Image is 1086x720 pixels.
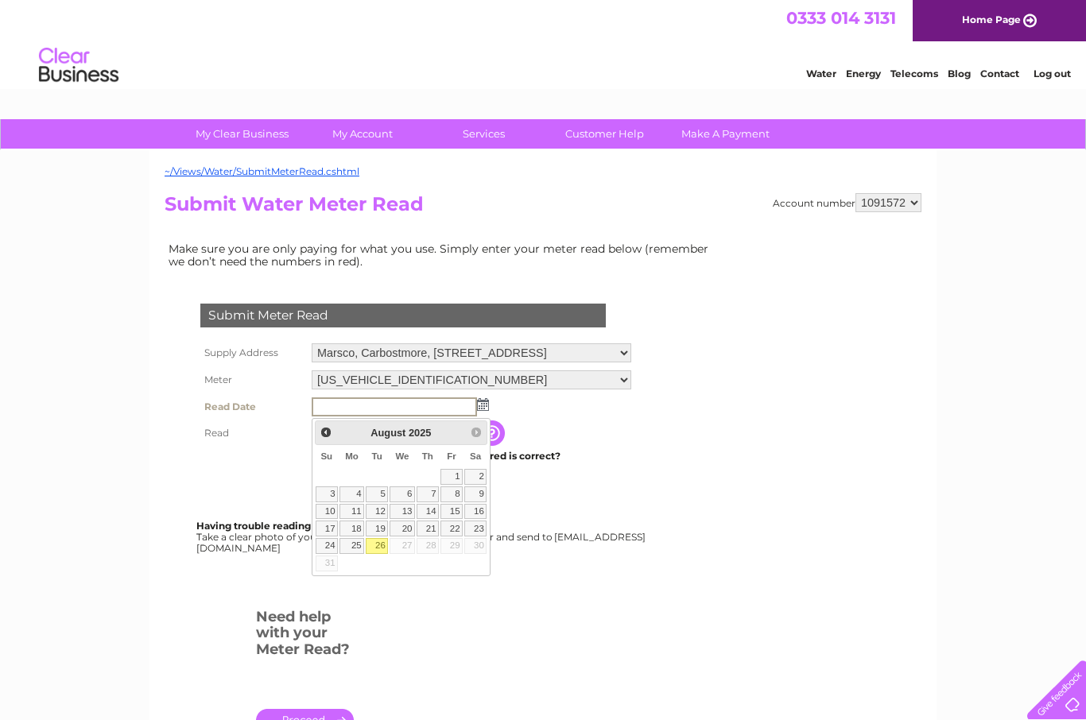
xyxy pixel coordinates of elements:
a: 23 [464,521,487,536]
span: Saturday [470,451,481,461]
a: Prev [317,423,335,441]
a: 25 [339,538,364,554]
a: 19 [366,521,388,536]
a: 11 [339,504,364,520]
span: Sunday [320,451,332,461]
a: Energy [846,68,881,79]
a: 5 [366,486,388,502]
a: Contact [980,68,1019,79]
th: Meter [196,366,308,393]
img: ... [477,398,489,411]
a: 13 [390,504,415,520]
input: Information [479,420,508,446]
div: Account number [773,193,921,212]
a: 7 [417,486,439,502]
a: Services [418,119,549,149]
b: Having trouble reading your meter? [196,520,374,532]
a: 0333 014 3131 [786,8,896,28]
a: 9 [464,486,487,502]
a: 22 [440,521,463,536]
a: 8 [440,486,463,502]
a: Make A Payment [660,119,791,149]
a: Telecoms [890,68,938,79]
a: My Account [297,119,429,149]
a: 1 [440,469,463,485]
h2: Submit Water Meter Read [165,193,921,223]
th: Supply Address [196,339,308,366]
a: ~/Views/Water/SubmitMeterRead.cshtml [165,165,359,177]
div: Submit Meter Read [200,304,606,327]
span: Monday [345,451,359,461]
span: 2025 [409,427,431,439]
a: 21 [417,521,439,536]
a: Log out [1034,68,1071,79]
span: Thursday [422,451,433,461]
a: My Clear Business [176,119,308,149]
a: 14 [417,504,439,520]
div: Clear Business is a trading name of Verastar Limited (registered in [GEOGRAPHIC_DATA] No. 3667643... [169,9,920,77]
a: 6 [390,486,415,502]
a: 16 [464,504,487,520]
span: August [370,427,405,439]
a: 3 [316,486,338,502]
a: 26 [366,538,388,554]
a: 12 [366,504,388,520]
a: Customer Help [539,119,670,149]
img: logo.png [38,41,119,90]
a: 10 [316,504,338,520]
a: 15 [440,504,463,520]
th: Read [196,420,308,446]
a: Blog [948,68,971,79]
td: Are you sure the read you have entered is correct? [308,446,635,466]
a: 2 [464,469,487,485]
span: Wednesday [395,451,409,461]
span: Tuesday [371,451,382,461]
a: 20 [390,521,415,536]
td: Make sure you are only paying for what you use. Simply enter your meter read below (remember we d... [165,238,721,272]
a: 18 [339,521,364,536]
div: Take a clear photo of your readings, tell us which supply it's for and send to [EMAIL_ADDRESS][DO... [196,521,648,553]
span: Prev [320,426,332,439]
a: Water [806,68,836,79]
a: 4 [339,486,364,502]
th: Read Date [196,393,308,420]
span: Friday [447,451,456,461]
a: 17 [316,521,338,536]
a: 24 [316,538,338,554]
h3: Need help with your Meter Read? [256,606,354,666]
